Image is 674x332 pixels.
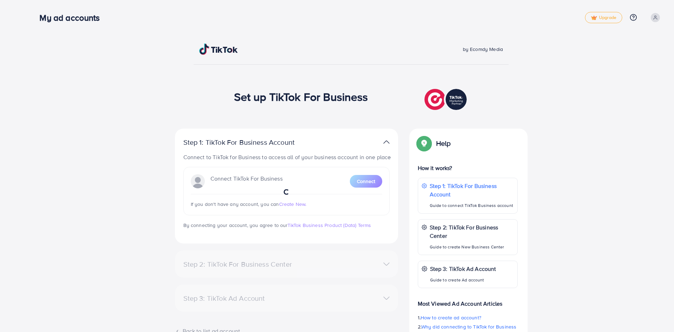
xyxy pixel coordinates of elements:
img: TikTok partner [383,137,390,147]
h3: My ad accounts [39,13,105,23]
span: by Ecomdy Media [463,46,503,53]
p: 1. [418,313,518,322]
h1: Set up TikTok For Business [234,90,368,103]
p: Guide to create Ad account [430,276,496,284]
span: How to create ad account? [421,314,481,321]
a: tickUpgrade [585,12,622,23]
img: tick [591,15,597,20]
p: How it works? [418,164,518,172]
p: Help [436,139,451,148]
img: TikTok partner [424,87,468,112]
img: TikTok [199,44,238,55]
img: Popup guide [418,137,430,150]
p: Step 1: TikTok For Business Account [183,138,317,147]
p: Guide to create New Business Center [430,243,514,251]
p: Step 1: TikTok For Business Account [430,182,514,198]
p: Step 3: TikTok Ad Account [430,265,496,273]
p: Most Viewed Ad Account Articles [418,294,518,308]
p: Guide to connect TikTok Business account [430,201,514,210]
span: Upgrade [591,15,616,20]
p: Step 2: TikTok For Business Center [430,223,514,240]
